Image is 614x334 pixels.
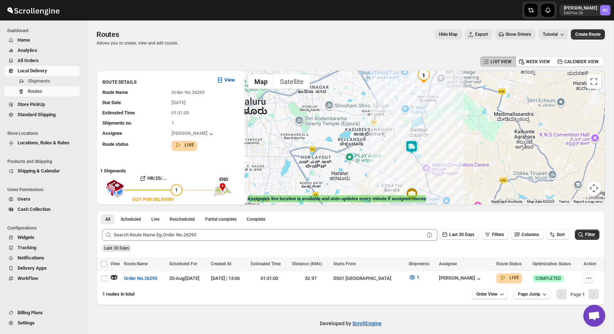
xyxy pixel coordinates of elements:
[4,138,80,148] button: Locations, Rules & Rates
[527,200,554,204] span: Map data ©2025
[102,79,211,86] h3: ROUTE DETAILS
[495,29,535,39] button: Show Drivers
[439,275,482,282] button: [PERSON_NAME]
[518,291,540,297] span: Page Jump
[120,273,162,284] button: Order No.26293
[18,112,56,117] span: Standard Shipping
[147,175,167,181] b: HR/25/...
[28,88,42,94] span: Routes
[496,261,522,266] span: Route Status
[247,195,426,202] label: Assignee's live location is available and auto-updates every minute if assignee moves
[211,275,246,282] div: [DATE] | 13:06
[169,276,200,281] span: 20-Aug | [DATE]
[292,275,329,282] div: 32.97
[564,5,597,11] p: [PERSON_NAME]
[96,30,119,39] span: Routes
[4,263,80,273] button: Delivery Apps
[522,232,539,237] span: Columns
[492,232,504,237] span: Filters
[4,243,80,253] button: Tracking
[185,143,194,148] b: LIVE
[4,35,80,45] button: Home
[219,176,241,183] div: END
[4,232,80,243] button: Widgets
[101,214,115,224] button: All routes
[449,232,474,237] span: Last 30 Days
[96,40,178,46] p: Allows you to create, view and edit routes.
[4,253,80,263] button: Notifications
[247,216,265,222] span: Complete
[465,29,492,39] button: Export
[7,130,83,136] span: Store Locations
[491,199,523,204] button: Keyboard shortcuts
[584,261,596,266] span: Action
[18,235,34,240] span: Widgets
[404,272,424,283] button: 1
[105,216,110,222] span: All
[557,232,565,237] span: Sort
[472,289,508,299] button: Order View
[213,183,232,197] img: trip_end.png
[121,216,141,222] span: Scheduled
[171,120,174,126] span: 1
[102,90,128,95] span: Route Name
[7,187,83,193] span: Users Permissions
[102,110,135,115] span: Estimated Time
[205,216,236,222] span: Partial complete
[4,194,80,204] button: Users
[600,5,610,15] span: Rahul Chopra
[499,274,519,281] button: LIVE
[439,261,457,266] span: Assignee
[564,11,597,15] p: b607ea-2b
[603,8,608,13] text: RC
[18,196,30,202] span: Users
[571,292,585,297] span: Page
[560,4,611,16] button: User menu
[564,59,599,65] span: CALENDER VIEW
[124,261,148,266] span: Route Name
[18,310,43,315] span: Billing Plans
[4,56,80,66] button: All Orders
[4,273,80,284] button: WorkFlow
[4,45,80,56] button: Analytics
[102,141,129,147] span: Route status
[18,265,47,271] span: Delivery Apps
[175,187,178,193] span: 1
[435,29,462,39] button: Map action label
[482,229,508,240] button: Filters
[476,291,497,297] span: Order View
[535,276,561,281] span: COMPLETED
[439,31,458,37] span: Hide Map
[124,172,182,184] button: HR/25/...
[171,110,189,115] span: 01:31:00
[490,59,512,65] span: LIST VIEW
[505,31,531,37] span: Show Drivers
[409,261,429,266] span: Shipments
[416,68,431,83] div: 1
[292,261,322,266] span: Distance (KMs)
[587,74,601,89] button: Toggle fullscreen view
[546,229,569,240] button: Sort
[106,175,124,203] img: shop.svg
[475,31,488,37] span: Export
[571,29,605,39] button: Create Route
[18,58,39,63] span: All Orders
[28,78,50,84] span: Shipments
[248,74,274,89] button: Show street map
[585,232,595,237] span: Filter
[6,1,61,19] img: ScrollEngine
[532,261,571,266] span: Optimization Status
[554,57,603,67] button: CALENDER VIEW
[352,320,382,326] a: ScrollEngine
[251,261,281,266] span: Estimated Time
[18,320,35,326] span: Settings
[171,130,215,138] button: [PERSON_NAME]
[246,195,270,204] img: Google
[102,291,134,297] span: 1 routes in total
[102,120,132,126] span: Shipments no.
[4,204,80,215] button: Cash Collection
[480,57,516,67] button: LIST VIEW
[18,68,47,73] span: Local Delivery
[4,308,80,318] button: Billing Plans
[104,246,129,251] span: Last 30 Days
